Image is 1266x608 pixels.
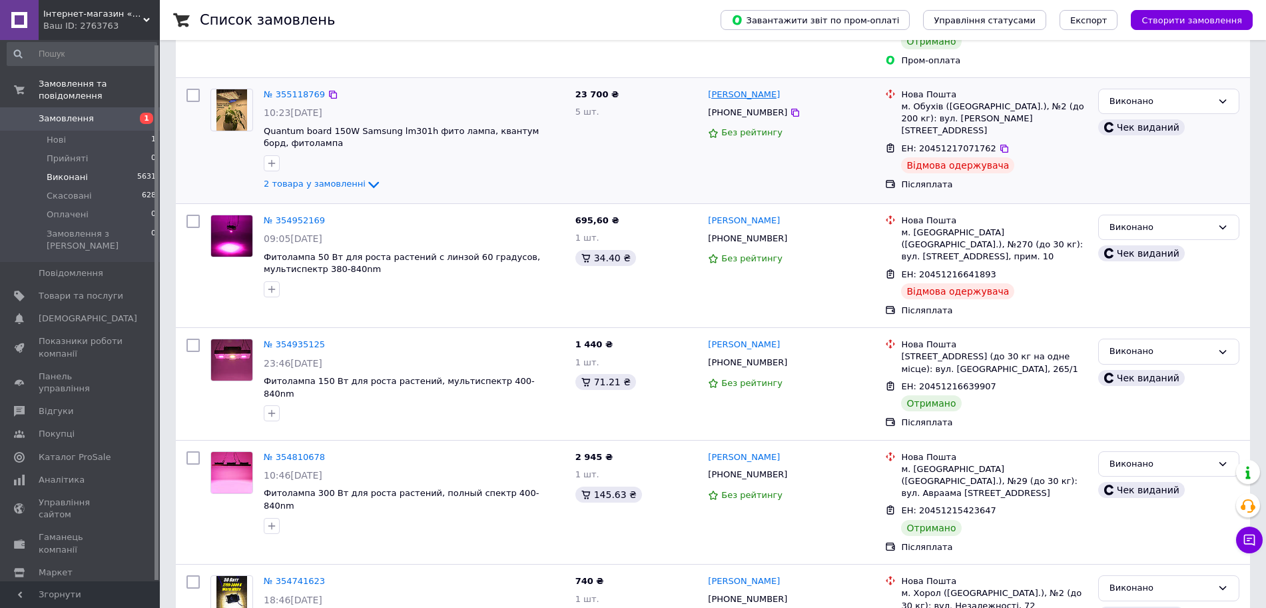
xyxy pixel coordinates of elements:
span: ЕН: 20451217071762 [901,143,996,153]
span: 740 ₴ [575,576,604,586]
span: 1 шт. [575,594,599,604]
div: Отримано [901,395,961,411]
span: ЕН: 20451215423647 [901,505,996,515]
div: [STREET_ADDRESS] (до 30 кг на одне місце): вул. [GEOGRAPHIC_DATA], 265/1 [901,351,1087,375]
input: Пошук [7,42,157,66]
span: Прийняті [47,153,88,165]
div: Нова Пошта [901,215,1087,227]
img: Фото товару [211,452,252,493]
span: ЕН: 20451216641893 [901,269,996,279]
div: Післяплата [901,417,1087,429]
span: Показники роботи компанії [39,335,123,359]
span: Без рейтингу [721,127,783,137]
div: Пром-оплата [901,55,1087,67]
a: Фитолампа 50 Вт для роста растений с линзой 60 градусов, мультиспектр 380-840nm [264,252,540,275]
a: Фото товару [210,451,253,494]
span: Товари та послуги [39,290,123,302]
a: Фитолампа 150 Вт для роста растений, мультиспектр 400-840nm [264,376,535,399]
a: Фото товару [210,215,253,257]
span: Замовлення з [PERSON_NAME] [47,228,151,252]
div: Отримано [901,33,961,49]
span: Покупці [39,428,75,440]
div: Нова Пошта [901,339,1087,351]
h1: Список замовлень [200,12,335,28]
div: Отримано [901,520,961,536]
span: Маркет [39,567,73,579]
button: Створити замовлення [1131,10,1253,30]
a: Фитолампа 300 Вт для роста растений, полный спектр 400-840nm [264,488,539,511]
div: м. Обухів ([GEOGRAPHIC_DATA].), №2 (до 200 кг): вул. [PERSON_NAME][STREET_ADDRESS] [901,101,1087,137]
div: Післяплата [901,179,1087,191]
span: 695,60 ₴ [575,215,619,225]
div: Чек виданий [1098,370,1185,386]
a: [PERSON_NAME] [708,89,780,101]
span: 0 [151,228,156,252]
span: Замовлення та повідомлення [39,78,160,102]
span: 2 товара у замовленні [264,179,366,189]
a: № 355118769 [264,89,325,99]
img: Фото товару [211,339,252,381]
div: Нова Пошта [901,451,1087,463]
a: № 354810678 [264,452,325,462]
span: Управління сайтом [39,497,123,521]
span: [DEMOGRAPHIC_DATA] [39,313,137,325]
span: ЕН: 20451216639907 [901,381,996,391]
div: 34.40 ₴ [575,250,636,266]
span: Без рейтингу [721,378,783,388]
span: 5 шт. [575,107,599,117]
div: Чек виданий [1098,245,1185,261]
span: Інтернет-магазин «Shop-Leds» [43,8,143,20]
div: Ваш ID: 2763763 [43,20,160,32]
span: 1 [140,113,153,124]
button: Управління статусами [923,10,1046,30]
a: Створити замовлення [1117,15,1253,25]
a: [PERSON_NAME] [708,339,780,351]
span: Замовлення [39,113,94,125]
span: [PHONE_NUMBER] [708,594,787,604]
img: Фото товару [216,89,248,131]
div: 71.21 ₴ [575,374,636,390]
span: 23 700 ₴ [575,89,619,99]
span: Без рейтингу [721,253,783,263]
span: Скасовані [47,190,92,202]
div: Нова Пошта [901,575,1087,587]
a: Quantum board 150W Samsung lm301h фито лампа, квантум борд, фитолампа [264,126,539,149]
span: Виконані [47,171,88,183]
span: 10:23[DATE] [264,107,322,118]
a: № 354952169 [264,215,325,225]
span: Аналітика [39,474,85,486]
span: Панель управління [39,371,123,395]
div: Чек виданий [1098,119,1185,135]
button: Експорт [1060,10,1118,30]
span: Створити замовлення [1141,15,1242,25]
span: 1 [151,134,156,146]
span: 5631 [137,171,156,183]
span: 1 шт. [575,469,599,479]
div: Післяплата [901,305,1087,317]
span: Експорт [1070,15,1108,25]
button: Чат з покупцем [1236,527,1263,553]
span: Управління статусами [934,15,1036,25]
span: 0 [151,153,156,165]
div: Відмова одержувача [901,283,1014,299]
span: 628 [142,190,156,202]
a: [PERSON_NAME] [708,451,780,464]
div: Виконано [1109,95,1212,109]
a: [PERSON_NAME] [708,575,780,588]
span: 2 945 ₴ [575,452,613,462]
span: Гаманець компанії [39,531,123,555]
div: м. [GEOGRAPHIC_DATA] ([GEOGRAPHIC_DATA].), №29 (до 30 кг): вул. Авраама [STREET_ADDRESS] [901,463,1087,500]
span: 1 440 ₴ [575,339,613,349]
div: Виконано [1109,581,1212,595]
span: 10:46[DATE] [264,470,322,481]
span: [PHONE_NUMBER] [708,469,787,479]
a: [PERSON_NAME] [708,215,780,227]
span: Завантажити звіт по пром-оплаті [731,14,899,26]
span: Відгуки [39,405,73,417]
a: Фото товару [210,89,253,131]
span: 1 шт. [575,233,599,243]
div: Нова Пошта [901,89,1087,101]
